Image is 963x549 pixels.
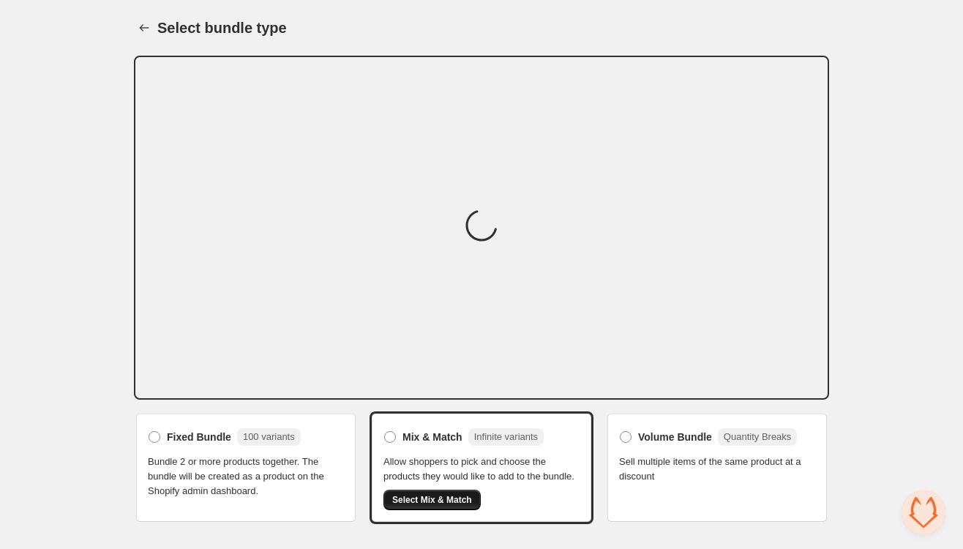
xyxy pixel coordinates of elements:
[383,455,580,484] span: Allow shoppers to pick and choose the products they would like to add to the bundle.
[619,455,815,484] span: Sell multiple items of the same product at a discount
[474,431,538,442] span: Infinite variants
[243,431,295,442] span: 100 variants
[402,430,462,444] span: Mix & Match
[724,431,792,442] span: Quantity Breaks
[157,19,287,37] h1: Select bundle type
[167,430,231,444] span: Fixed Bundle
[392,494,472,506] span: Select Mix & Match
[902,490,945,534] a: Open chat
[148,455,344,498] span: Bundle 2 or more products together. The bundle will be created as a product on the Shopify admin ...
[638,430,712,444] span: Volume Bundle
[134,18,154,38] button: Back
[383,490,481,510] button: Select Mix & Match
